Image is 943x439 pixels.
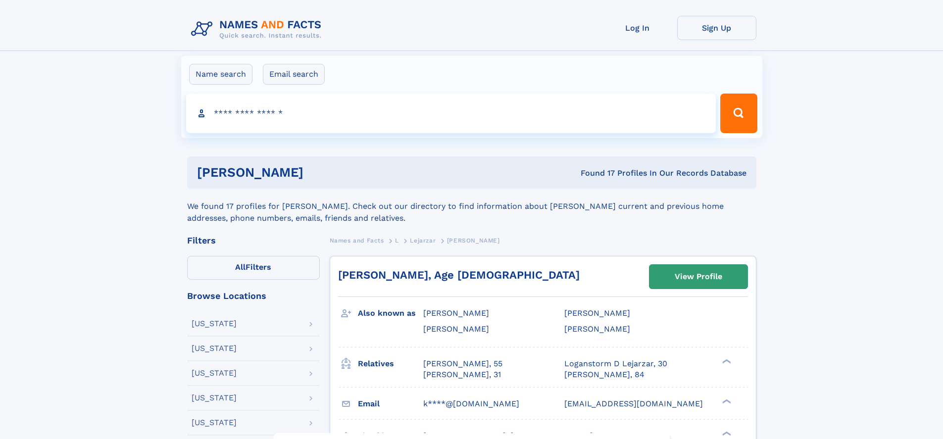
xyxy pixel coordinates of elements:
[720,430,732,437] div: ❯
[423,358,502,369] a: [PERSON_NAME], 55
[358,305,423,322] h3: Also known as
[423,324,489,334] span: [PERSON_NAME]
[338,269,580,281] a: [PERSON_NAME], Age [DEMOGRAPHIC_DATA]
[447,237,500,244] span: [PERSON_NAME]
[395,237,399,244] span: L
[564,358,667,369] a: Loganstorm D Lejarzar, 30
[192,344,237,352] div: [US_STATE]
[187,236,320,245] div: Filters
[720,358,732,364] div: ❯
[564,308,630,318] span: [PERSON_NAME]
[423,369,501,380] a: [PERSON_NAME], 31
[675,265,722,288] div: View Profile
[442,168,746,179] div: Found 17 Profiles In Our Records Database
[187,189,756,224] div: We found 17 profiles for [PERSON_NAME]. Check out our directory to find information about [PERSON...
[410,234,436,246] a: Lejarzar
[677,16,756,40] a: Sign Up
[192,419,237,427] div: [US_STATE]
[187,16,330,43] img: Logo Names and Facts
[187,292,320,300] div: Browse Locations
[598,16,677,40] a: Log In
[720,398,732,404] div: ❯
[192,320,237,328] div: [US_STATE]
[410,237,436,244] span: Lejarzar
[423,308,489,318] span: [PERSON_NAME]
[186,94,716,133] input: search input
[197,166,442,179] h1: [PERSON_NAME]
[720,94,757,133] button: Search Button
[395,234,399,246] a: L
[358,355,423,372] h3: Relatives
[649,265,747,289] a: View Profile
[263,64,325,85] label: Email search
[564,324,630,334] span: [PERSON_NAME]
[189,64,252,85] label: Name search
[235,262,246,272] span: All
[564,399,703,408] span: [EMAIL_ADDRESS][DOMAIN_NAME]
[358,395,423,412] h3: Email
[192,394,237,402] div: [US_STATE]
[564,369,645,380] a: [PERSON_NAME], 84
[187,256,320,280] label: Filters
[330,234,384,246] a: Names and Facts
[192,369,237,377] div: [US_STATE]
